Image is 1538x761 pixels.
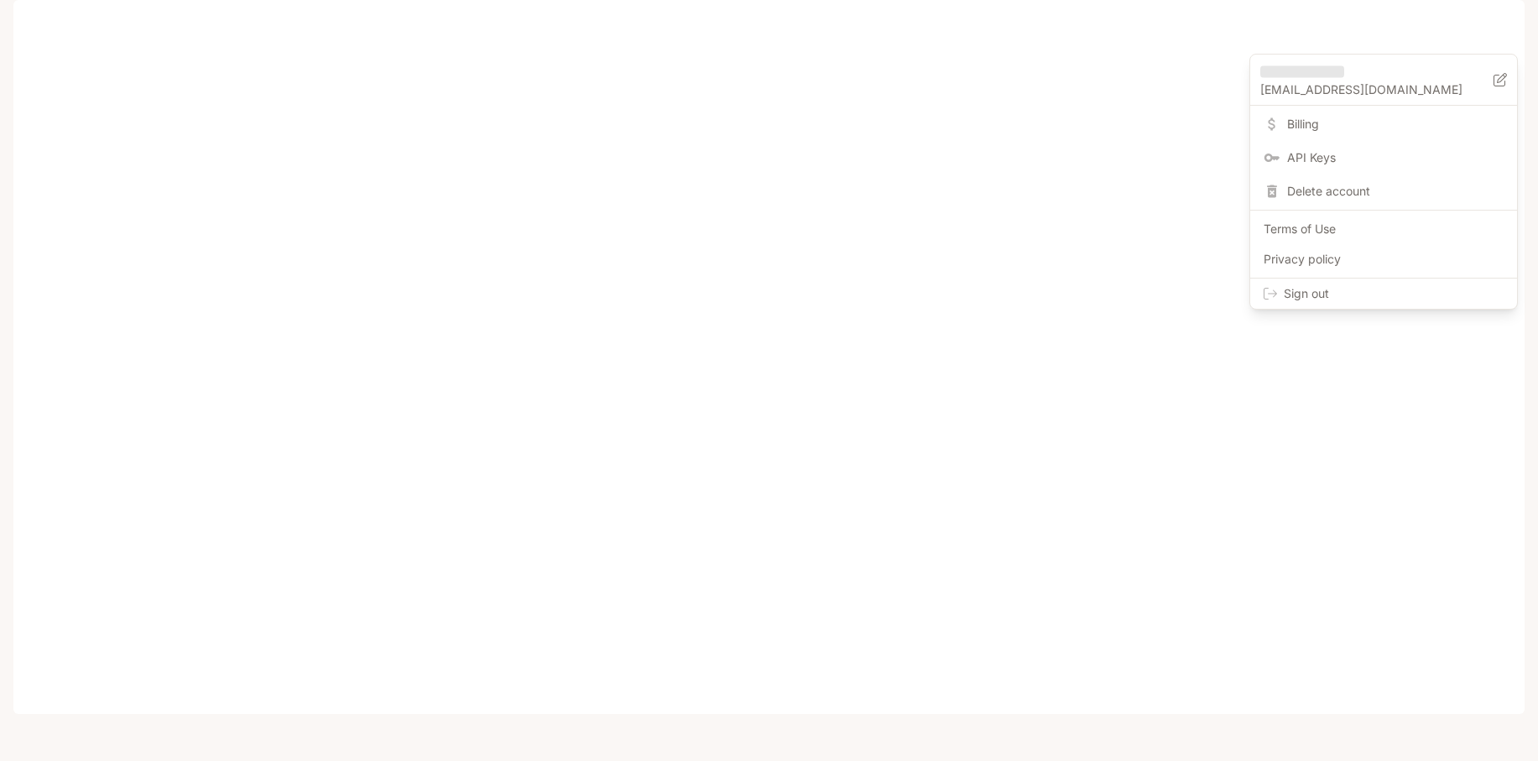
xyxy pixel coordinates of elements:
a: Billing [1254,109,1514,139]
a: Privacy policy [1254,244,1514,274]
div: [EMAIL_ADDRESS][DOMAIN_NAME] [1250,55,1517,106]
span: Delete account [1287,183,1504,200]
a: API Keys [1254,143,1514,173]
span: API Keys [1287,149,1504,166]
div: Sign out [1250,279,1517,309]
span: Sign out [1284,285,1504,302]
div: Delete account [1254,176,1514,206]
p: [EMAIL_ADDRESS][DOMAIN_NAME] [1260,81,1494,98]
span: Terms of Use [1264,221,1504,237]
span: Billing [1287,116,1504,133]
span: Privacy policy [1264,251,1504,268]
a: Terms of Use [1254,214,1514,244]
